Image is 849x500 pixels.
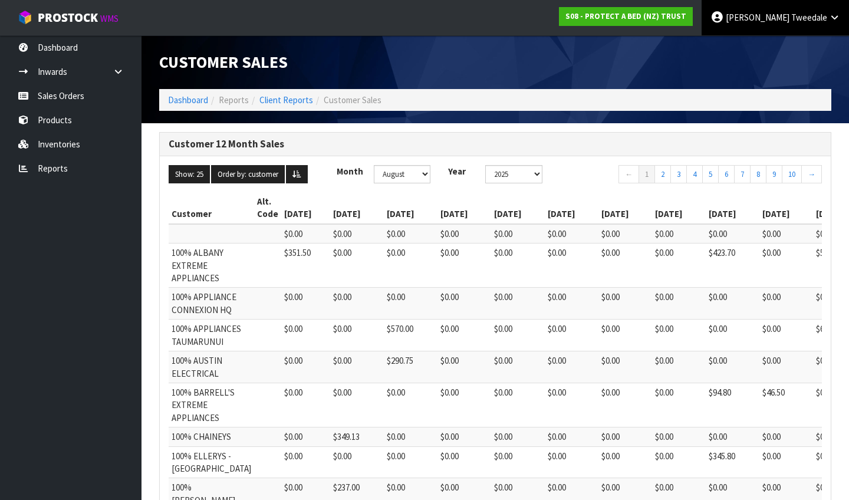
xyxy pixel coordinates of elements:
td: $0.00 [491,351,545,383]
h3: Customer 12 Month Sales [169,139,822,150]
td: $0.00 [652,351,706,383]
td: $0.00 [598,383,652,427]
td: $0.00 [652,446,706,478]
img: cube-alt.png [18,10,32,25]
th: [DATE] [759,192,813,224]
a: 7 [734,165,751,184]
td: $0.00 [598,427,652,446]
td: $349.13 [330,427,384,446]
td: $0.00 [281,383,330,427]
td: 100% ELLERYS - [GEOGRAPHIC_DATA] [169,446,254,478]
td: $0.00 [330,224,384,244]
td: $0.00 [281,288,330,320]
span: Tweedale [791,12,827,23]
td: $0.00 [706,427,759,446]
td: $0.00 [330,244,384,288]
small: WMS [100,13,119,24]
label: Month [328,165,365,177]
td: $0.00 [545,427,598,446]
td: $0.00 [652,288,706,320]
td: $0.00 [330,351,384,383]
td: $0.00 [545,288,598,320]
th: Customer [169,192,254,224]
a: → [801,165,822,184]
span: Customer Sales [324,94,381,106]
td: $0.00 [437,244,491,288]
td: $0.00 [759,446,813,478]
td: $0.00 [598,224,652,244]
a: Dashboard [168,94,208,106]
td: $0.00 [437,383,491,427]
td: $0.00 [384,224,437,244]
td: $570.00 [384,320,437,351]
span: Reports [219,94,249,106]
td: $0.00 [384,383,437,427]
td: 100% ALBANY EXTREME APPLIANCES [169,244,254,288]
td: $0.00 [598,320,652,351]
td: $0.00 [491,427,545,446]
a: 2 [654,165,671,184]
span: [PERSON_NAME] [726,12,789,23]
td: $0.00 [759,320,813,351]
td: $46.50 [759,383,813,427]
button: Order by: customer [211,165,285,184]
td: $0.00 [437,351,491,383]
td: 100% BARRELL'S EXTREME APPLIANCES [169,383,254,427]
td: $0.00 [384,288,437,320]
td: $0.00 [281,320,330,351]
td: $0.00 [491,224,545,244]
td: 100% APPLIANCE CONNEXION HQ [169,288,254,320]
td: $94.80 [706,383,759,427]
a: 9 [766,165,782,184]
td: $0.00 [491,320,545,351]
td: $0.00 [545,383,598,427]
a: 6 [718,165,735,184]
td: $0.00 [384,427,437,446]
td: $0.00 [652,244,706,288]
th: [DATE] [652,192,706,224]
a: 10 [782,165,802,184]
a: Client Reports [259,94,313,106]
th: [DATE] [491,192,545,224]
td: $0.00 [545,446,598,478]
th: [DATE] [598,192,652,224]
td: $0.00 [706,288,759,320]
td: $290.75 [384,351,437,383]
a: 4 [686,165,703,184]
td: $0.00 [437,446,491,478]
td: $0.00 [759,244,813,288]
span: ProStock [38,10,98,25]
td: $0.00 [598,446,652,478]
td: 100% AUSTIN ELECTRICAL [169,351,254,383]
th: Alt. Code [254,192,281,224]
td: $0.00 [281,224,330,244]
td: $0.00 [330,383,384,427]
th: [DATE] [437,192,491,224]
td: $0.00 [598,351,652,383]
td: $0.00 [330,288,384,320]
label: Year [439,165,476,177]
td: 100% APPLIANCES TAUMARUNUI [169,320,254,351]
td: $0.00 [652,427,706,446]
nav: Page navigation [560,165,822,187]
td: $0.00 [652,320,706,351]
td: $0.00 [437,288,491,320]
td: $0.00 [281,351,330,383]
td: $0.00 [384,244,437,288]
a: 5 [702,165,719,184]
td: $0.00 [598,244,652,288]
span: Customer Sales [159,51,288,73]
td: $0.00 [330,446,384,478]
td: $0.00 [491,288,545,320]
td: $0.00 [491,446,545,478]
td: $0.00 [545,224,598,244]
td: $423.70 [706,244,759,288]
td: $0.00 [759,351,813,383]
th: [DATE] [706,192,759,224]
td: $0.00 [545,244,598,288]
td: $0.00 [384,446,437,478]
td: $0.00 [706,351,759,383]
td: $0.00 [759,288,813,320]
td: $0.00 [652,383,706,427]
a: 3 [670,165,687,184]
